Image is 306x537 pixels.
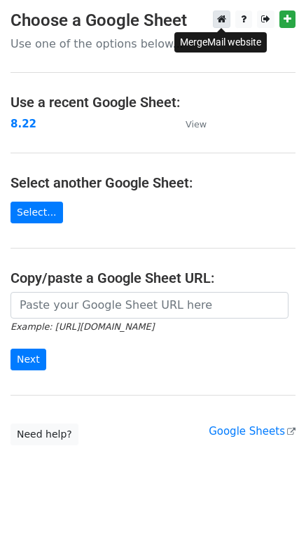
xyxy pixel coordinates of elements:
a: View [172,118,207,130]
a: 8.22 [11,118,36,130]
small: Example: [URL][DOMAIN_NAME] [11,321,154,332]
a: Select... [11,202,63,223]
h3: Choose a Google Sheet [11,11,295,31]
small: View [186,119,207,130]
iframe: Chat Widget [236,470,306,537]
h4: Copy/paste a Google Sheet URL: [11,270,295,286]
input: Next [11,349,46,370]
div: MergeMail website [174,32,267,53]
h4: Use a recent Google Sheet: [11,94,295,111]
p: Use one of the options below... [11,36,295,51]
h4: Select another Google Sheet: [11,174,295,191]
a: Need help? [11,424,78,445]
input: Paste your Google Sheet URL here [11,292,288,319]
a: Google Sheets [209,425,295,438]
